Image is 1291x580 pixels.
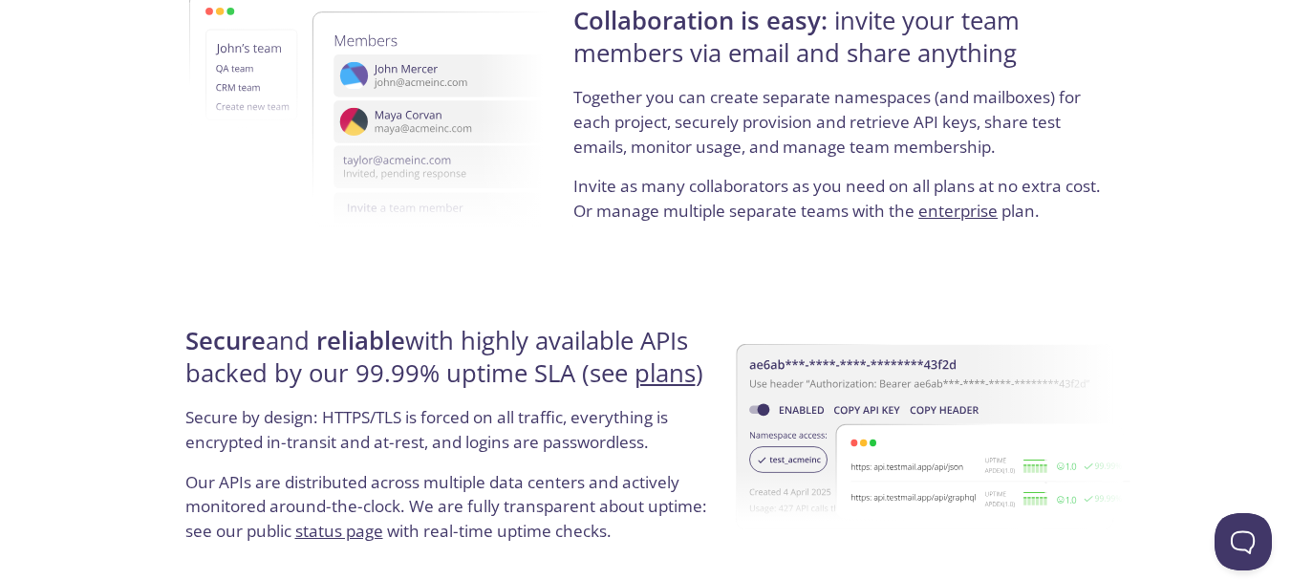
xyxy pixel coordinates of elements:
[918,200,998,222] a: enterprise
[573,4,828,37] strong: Collaboration is easy:
[295,520,383,542] a: status page
[573,5,1106,86] h4: invite your team members via email and share anything
[185,405,718,469] p: Secure by design: HTTPS/TLS is forced on all traffic, everything is encrypted in-transit and at-r...
[316,324,405,357] strong: reliable
[573,174,1106,223] p: Invite as many collaborators as you need on all plans at no extra cost. Or manage multiple separa...
[185,470,718,559] p: Our APIs are distributed across multiple data centers and actively monitored around-the-clock. We...
[1215,513,1272,570] iframe: Help Scout Beacon - Open
[573,85,1106,174] p: Together you can create separate namespaces (and mailboxes) for each project, securely provision ...
[635,356,696,390] a: plans
[185,325,718,406] h4: and with highly available APIs backed by our 99.99% uptime SLA (see )
[185,324,266,357] strong: Secure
